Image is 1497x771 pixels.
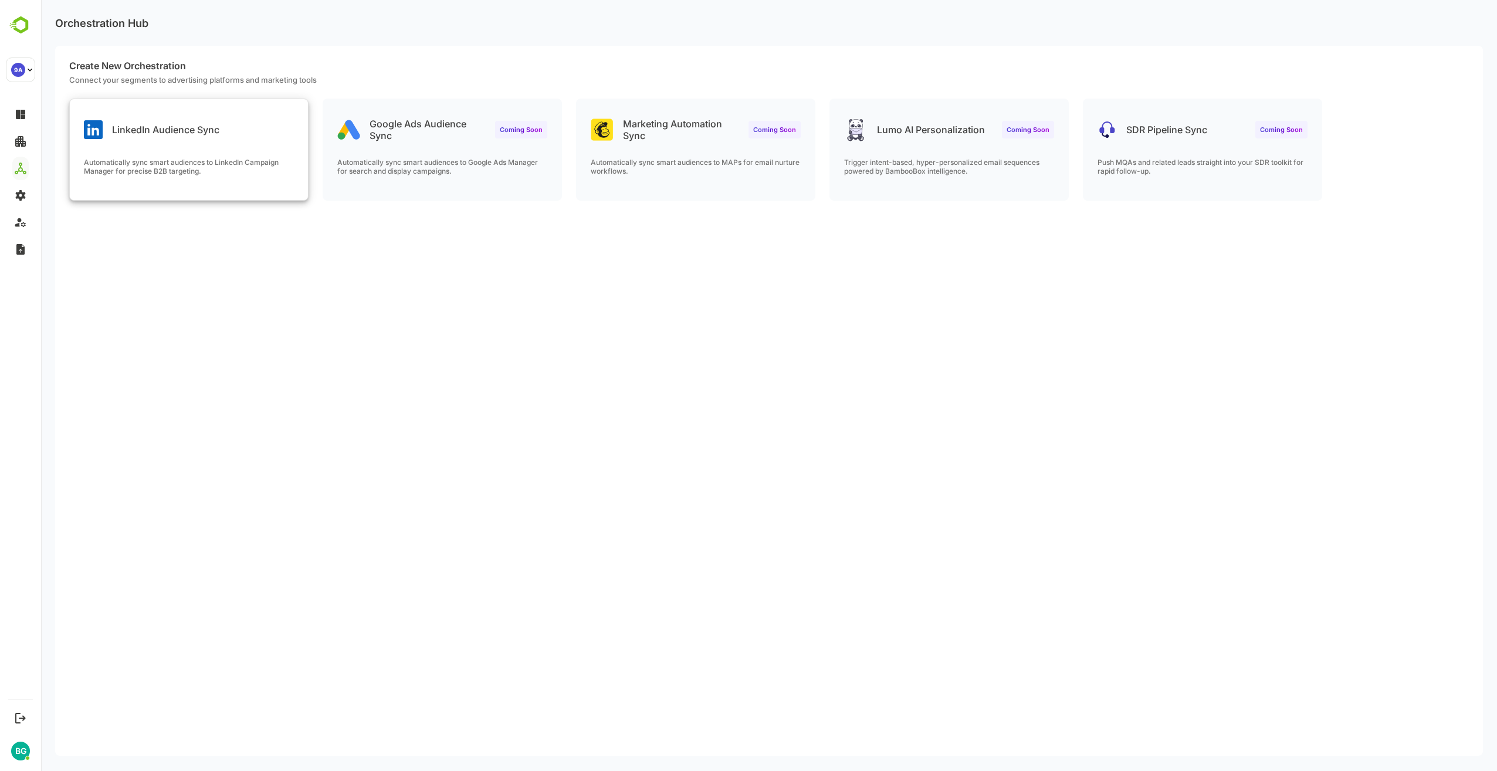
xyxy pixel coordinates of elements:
img: BambooboxLogoMark.f1c84d78b4c51b1a7b5f700c9845e183.svg [6,14,36,36]
p: Automatically sync smart audiences to Google Ads Manager for search and display campaigns. [296,158,506,175]
p: Connect your segments to advertising platforms and marketing tools [28,75,1442,84]
span: Coming Soon [966,126,1008,134]
p: Marketing Automation Sync [582,118,698,141]
p: SDR Pipeline Sync [1085,124,1166,136]
div: BG [11,742,30,760]
p: Google Ads Audience Sync [328,118,445,141]
p: Lumo AI Personalization [836,124,944,136]
span: Coming Soon [1219,126,1262,134]
div: 9A [11,63,25,77]
span: Coming Soon [712,126,755,134]
p: Automatically sync smart audiences to MAPs for email nurture workflows. [550,158,760,175]
p: Push MQAs and related leads straight into your SDR toolkit for rapid follow-up. [1056,158,1266,175]
p: Create New Orchestration [28,60,1442,72]
span: Coming Soon [459,126,502,134]
p: Orchestration Hub [14,17,107,29]
p: LinkedIn Audience Sync [71,124,178,136]
p: Trigger intent-based, hyper-personalized email sequences powered by BambooBox intelligence. [803,158,1013,175]
p: Automatically sync smart audiences to LinkedIn Campaign Manager for precise B2B targeting. [43,158,253,175]
button: Logout [12,710,28,726]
